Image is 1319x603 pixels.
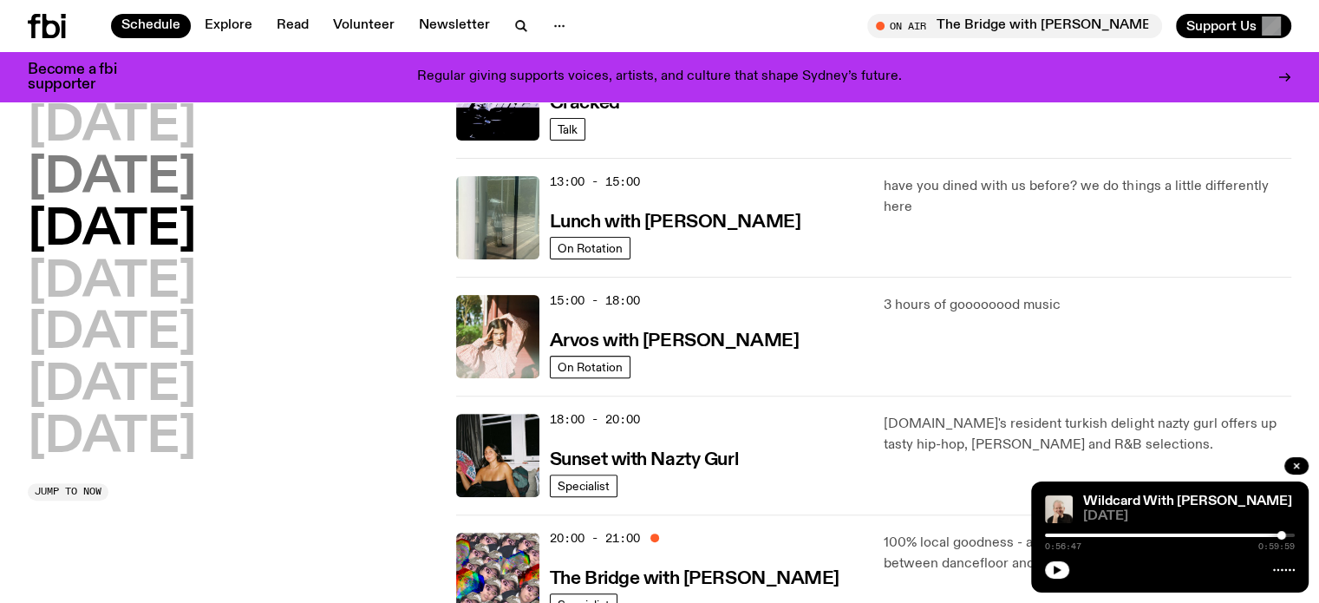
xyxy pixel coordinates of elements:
span: 0:56:47 [1045,542,1081,551]
button: [DATE] [28,310,196,358]
button: [DATE] [28,206,196,255]
h3: The Bridge with [PERSON_NAME] [550,570,839,588]
p: 100% local goodness - a liminal space, floating somewhere between dancefloor and dreamscape [884,533,1291,574]
h3: Become a fbi supporter [28,62,139,92]
a: Lunch with [PERSON_NAME] [550,210,800,232]
img: Maleeka stands outside on a balcony. She is looking at the camera with a serious expression, and ... [456,295,539,378]
a: Talk [550,118,585,141]
h3: Cracked [550,95,620,113]
span: 18:00 - 20:00 [550,411,640,428]
span: On Rotation [558,360,623,373]
a: On Rotation [550,237,630,259]
a: Explore [194,14,263,38]
a: Read [266,14,319,38]
h3: Lunch with [PERSON_NAME] [550,213,800,232]
span: On Rotation [558,241,623,254]
span: Specialist [558,479,610,492]
button: [DATE] [28,154,196,203]
button: On AirThe Bridge with [PERSON_NAME] [867,14,1162,38]
a: On Rotation [550,356,630,378]
h3: Sunset with Nazty Gurl [550,451,738,469]
span: 15:00 - 18:00 [550,292,640,309]
button: [DATE] [28,259,196,307]
span: Talk [558,122,578,135]
a: Wildcard With [PERSON_NAME] [1083,495,1292,508]
p: Regular giving supports voices, artists, and culture that shape Sydney’s future. [417,69,902,85]
a: The Bridge with [PERSON_NAME] [550,567,839,588]
button: [DATE] [28,362,196,410]
h3: Arvos with [PERSON_NAME] [550,332,799,351]
p: 3 hours of goooooood music [884,295,1291,316]
span: [DATE] [1083,510,1295,523]
img: Stuart is smiling charmingly, wearing a black t-shirt against a stark white background. [1045,495,1073,523]
span: Support Us [1186,18,1257,34]
button: [DATE] [28,102,196,151]
button: Support Us [1176,14,1291,38]
span: 0:59:59 [1258,542,1295,551]
a: Specialist [550,475,617,497]
p: [DOMAIN_NAME]'s resident turkish delight nazty gurl offers up tasty hip-hop, [PERSON_NAME] and R&... [884,414,1291,456]
button: Jump to now [28,483,108,501]
a: Newsletter [408,14,500,38]
button: [DATE] [28,414,196,462]
p: have you dined with us before? we do things a little differently here [884,176,1291,218]
a: Schedule [111,14,191,38]
span: 20:00 - 21:00 [550,530,640,547]
a: Arvos with [PERSON_NAME] [550,329,799,351]
a: Volunteer [323,14,405,38]
a: Sunset with Nazty Gurl [550,448,738,469]
span: 13:00 - 15:00 [550,174,640,190]
span: Jump to now [35,487,101,496]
